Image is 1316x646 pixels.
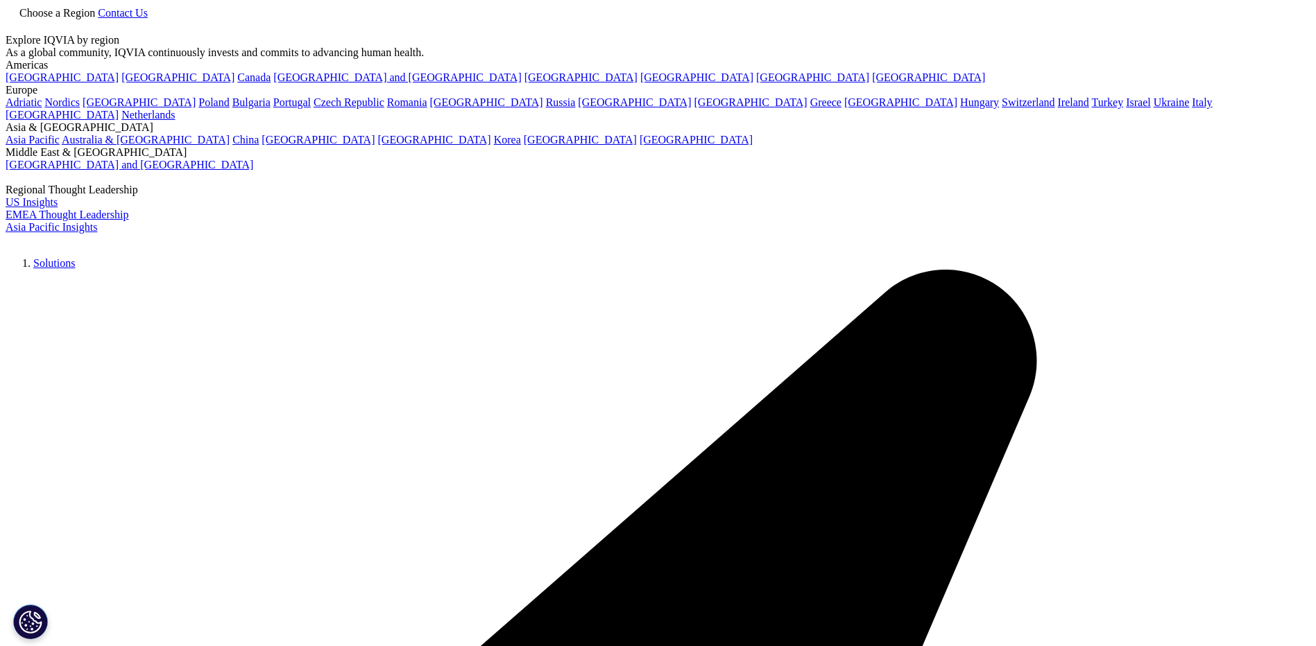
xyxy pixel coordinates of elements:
a: [GEOGRAPHIC_DATA] [872,71,985,83]
a: Portugal [273,96,311,108]
a: [GEOGRAPHIC_DATA] [262,134,375,146]
div: Americas [6,59,1310,71]
div: Regional Thought Leadership [6,184,1310,196]
a: Russia [546,96,576,108]
a: Netherlands [121,109,175,121]
a: Hungary [960,96,999,108]
a: Ireland [1058,96,1089,108]
a: Poland [198,96,229,108]
a: Asia Pacific [6,134,60,146]
a: Turkey [1092,96,1124,108]
a: Czech Republic [314,96,384,108]
a: EMEA Thought Leadership [6,209,128,220]
a: Greece [810,96,841,108]
a: Solutions [33,257,75,269]
a: Romania [387,96,427,108]
a: [GEOGRAPHIC_DATA] [640,71,753,83]
a: [GEOGRAPHIC_DATA] [694,96,807,108]
a: Ukraine [1154,96,1190,108]
a: Italy [1192,96,1212,108]
div: Explore IQVIA by region [6,34,1310,46]
a: Korea [494,134,521,146]
div: Middle East & [GEOGRAPHIC_DATA] [6,146,1310,159]
a: Bulgaria [232,96,271,108]
a: [GEOGRAPHIC_DATA] [578,96,691,108]
a: [GEOGRAPHIC_DATA] [83,96,196,108]
a: [GEOGRAPHIC_DATA] [430,96,543,108]
a: [GEOGRAPHIC_DATA] and [GEOGRAPHIC_DATA] [273,71,521,83]
div: Europe [6,84,1310,96]
a: Israel [1126,96,1151,108]
a: Contact Us [98,7,148,19]
a: [GEOGRAPHIC_DATA] [524,134,637,146]
a: [GEOGRAPHIC_DATA] [121,71,234,83]
a: US Insights [6,196,58,208]
a: [GEOGRAPHIC_DATA] [378,134,491,146]
a: Canada [237,71,271,83]
a: [GEOGRAPHIC_DATA] [6,109,119,121]
div: Asia & [GEOGRAPHIC_DATA] [6,121,1310,134]
a: Adriatic [6,96,42,108]
a: [GEOGRAPHIC_DATA] [640,134,753,146]
a: [GEOGRAPHIC_DATA] and [GEOGRAPHIC_DATA] [6,159,253,171]
div: As a global community, IQVIA continuously invests and commits to advancing human health. [6,46,1310,59]
a: Australia & [GEOGRAPHIC_DATA] [62,134,230,146]
a: [GEOGRAPHIC_DATA] [6,71,119,83]
a: China [232,134,259,146]
a: Switzerland [1002,96,1054,108]
a: [GEOGRAPHIC_DATA] [524,71,638,83]
a: Nordics [44,96,80,108]
a: Asia Pacific Insights [6,221,97,233]
button: Cookies Settings [13,604,48,639]
a: [GEOGRAPHIC_DATA] [844,96,957,108]
span: Choose a Region [19,7,95,19]
a: [GEOGRAPHIC_DATA] [756,71,869,83]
